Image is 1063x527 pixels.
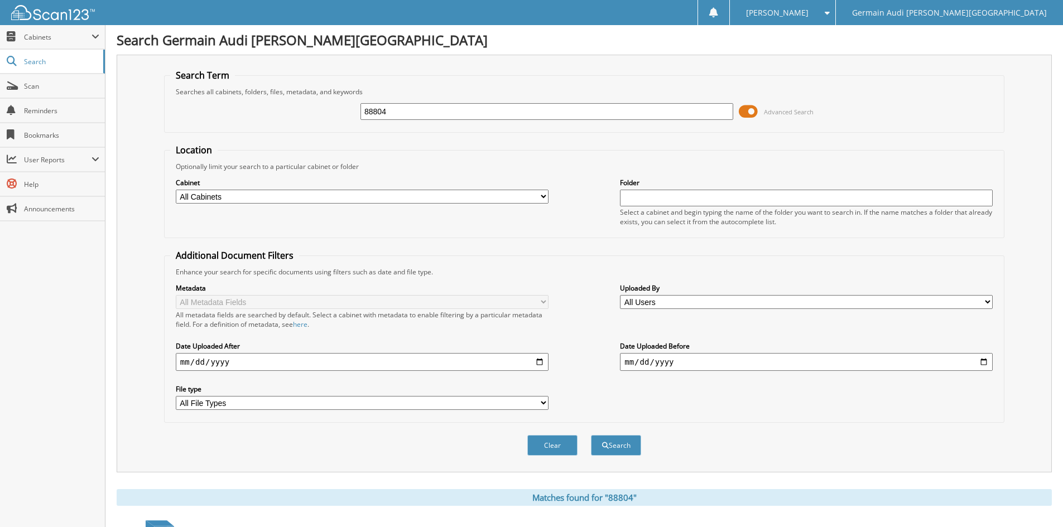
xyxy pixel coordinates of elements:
span: Help [24,180,99,189]
span: Cabinets [24,32,92,42]
div: Enhance your search for specific documents using filters such as date and file type. [170,267,998,277]
label: Cabinet [176,178,549,187]
div: All metadata fields are searched by default. Select a cabinet with metadata to enable filtering b... [176,310,549,329]
div: Searches all cabinets, folders, files, metadata, and keywords [170,87,998,96]
span: Germain Audi [PERSON_NAME][GEOGRAPHIC_DATA] [852,9,1047,16]
legend: Additional Document Filters [170,249,299,262]
label: Uploaded By [620,283,993,293]
label: Metadata [176,283,549,293]
div: Matches found for "88804" [117,489,1052,506]
div: Select a cabinet and begin typing the name of the folder you want to search in. If the name match... [620,207,993,226]
legend: Search Term [170,69,235,81]
input: end [620,353,993,371]
legend: Location [170,144,218,156]
span: [PERSON_NAME] [746,9,809,16]
span: Search [24,57,98,66]
label: Folder [620,178,993,187]
span: Bookmarks [24,130,99,140]
span: Announcements [24,204,99,214]
span: Reminders [24,106,99,115]
a: here [293,320,307,329]
img: scan123-logo-white.svg [11,5,95,20]
label: File type [176,384,549,394]
span: User Reports [24,155,92,165]
span: Advanced Search [764,108,814,116]
label: Date Uploaded Before [620,341,993,351]
h1: Search Germain Audi [PERSON_NAME][GEOGRAPHIC_DATA] [117,31,1052,49]
span: Scan [24,81,99,91]
button: Clear [527,435,578,456]
input: start [176,353,549,371]
div: Optionally limit your search to a particular cabinet or folder [170,162,998,171]
label: Date Uploaded After [176,341,549,351]
button: Search [591,435,641,456]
